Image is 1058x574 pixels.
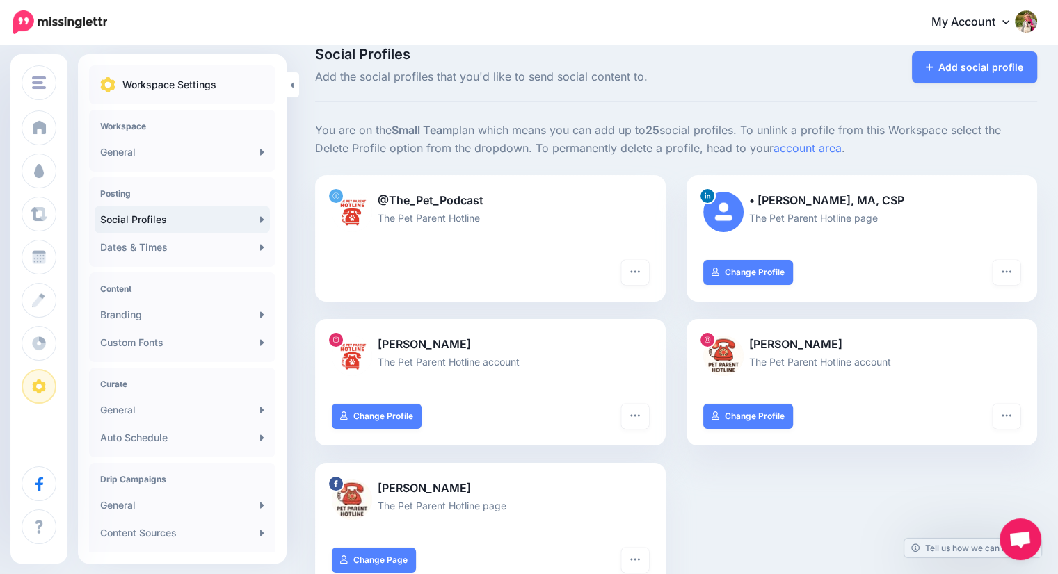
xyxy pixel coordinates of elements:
p: [PERSON_NAME] [332,336,649,354]
p: [PERSON_NAME] [332,479,649,498]
a: Change Page [332,548,416,573]
img: user_default_image.png [703,192,744,232]
span: Social Profiles [315,47,790,61]
a: Branding [95,301,270,329]
a: Tell us how we can improve [904,539,1041,557]
p: @The_Pet_Podcast [332,192,649,210]
h4: Posting [100,188,264,199]
img: settings.png [100,77,115,92]
img: 527206035_17965650560948456_4014016435032819939_n-bsa146067.jpg [332,336,372,376]
p: The Pet Parent Hotline [332,210,649,226]
a: Add social profile [912,51,1038,83]
b: Small Team [392,123,452,137]
img: Missinglettr [13,10,107,34]
p: [PERSON_NAME] [703,336,1020,354]
h4: Workspace [100,121,264,131]
a: Social Profiles [95,206,270,233]
img: 531154650_736810709277576_2362990685725120795_n-bsa146014.jpg [332,479,372,520]
p: You are on the plan which means you can add up to social profiles. To unlink a profile from this ... [315,122,1037,158]
img: ik06D9_1-3689.jpg [332,192,372,232]
p: The Pet Parent Hotline page [703,210,1020,226]
a: Change Profile [332,404,422,429]
a: account area [774,141,842,155]
span: Add the social profiles that you'd like to send social content to. [315,68,790,86]
a: Auto Schedule [95,424,270,452]
a: Dates & Times [95,233,270,261]
p: The Pet Parent Hotline account [703,354,1020,370]
p: The Pet Parent Hotline account [332,354,649,370]
a: Change Profile [703,404,793,429]
h4: Content [100,284,264,294]
a: Custom Fonts [95,329,270,356]
a: My Account [917,6,1037,40]
a: General [95,138,270,166]
a: General [95,396,270,424]
a: Content Sources [95,519,270,547]
p: Workspace Settings [122,76,216,93]
h4: Drip Campaigns [100,474,264,484]
a: Change Profile [703,260,793,285]
b: 25 [646,123,659,137]
h4: Curate [100,379,264,389]
a: General [95,491,270,519]
img: menu.png [32,76,46,89]
img: 531873467_17966586800948456_5519427107029201925_n-bsa154701.jpg [703,336,744,376]
p: The Pet Parent Hotline page [332,498,649,514]
p: • [PERSON_NAME], MA, CSP [703,192,1020,210]
div: Open chat [1000,518,1041,560]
